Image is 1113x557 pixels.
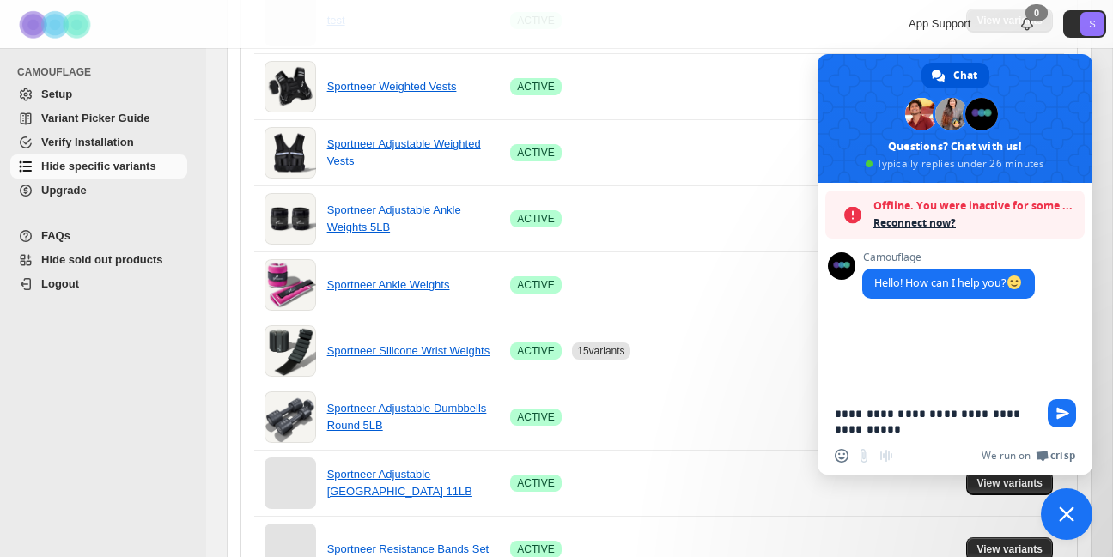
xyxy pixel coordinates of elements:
a: We run onCrisp [982,449,1075,463]
img: Sportneer Silicone Wrist Weights [265,325,316,377]
a: Hide specific variants [10,154,187,179]
span: FAQs [41,229,70,242]
img: Sportneer Adjustable Dumbbells Round 5LB [265,391,316,443]
span: CAMOUFLAGE [17,65,194,79]
button: Avatar with initials S [1063,10,1106,38]
a: Sportneer Weighted Vests [327,80,457,93]
a: Upgrade [10,179,187,203]
button: View variants [966,471,1053,495]
a: Sportneer Adjustable [GEOGRAPHIC_DATA] 11LB [327,468,472,498]
a: FAQs [10,224,187,248]
a: Variant Picker Guide [10,106,187,130]
span: Send [1048,399,1076,427]
span: ACTIVE [517,344,554,358]
span: View variants [976,476,1043,490]
span: Insert an emoji [835,449,848,463]
img: Sportneer Weighted Vests [265,61,316,112]
a: Sportneer Resistance Bands Set [327,542,490,555]
span: We run on [982,449,1031,463]
a: Sportneer Adjustable Dumbbells Round 5LB [327,402,487,432]
span: Hide sold out products [41,253,163,266]
span: Verify Installation [41,136,134,148]
span: ACTIVE [517,146,554,160]
span: Logout [41,277,79,290]
span: Avatar with initials S [1080,12,1104,36]
span: Upgrade [41,184,87,197]
textarea: Compose your message... [835,406,1037,437]
a: Verify Installation [10,130,187,154]
span: ACTIVE [517,80,554,94]
a: 0 [1019,15,1036,33]
img: Sportneer Ankle Weights [265,259,316,311]
span: 15 variants [577,345,624,357]
span: ACTIVE [517,278,554,292]
div: Close chat [1041,488,1092,540]
span: ACTIVE [517,212,554,226]
span: Chat [953,63,977,88]
span: ACTIVE [517,410,554,424]
text: S [1089,19,1095,29]
a: Sportneer Silicone Wrist Weights [327,344,490,357]
a: Logout [10,272,187,296]
img: Camouflage [14,1,100,48]
img: Sportneer Adjustable Ankle Weights 5LB [265,193,316,245]
a: Sportneer Adjustable Ankle Weights 5LB [327,203,461,233]
a: Setup [10,82,187,106]
span: App Support [909,17,970,30]
span: Hello! How can I help you? [874,275,1023,290]
span: Crisp [1050,449,1075,463]
span: View variants [976,542,1043,556]
a: Hide sold out products [10,248,187,272]
span: Reconnect now? [873,215,1076,232]
a: Sportneer Adjustable Weighted Vests [327,137,481,167]
a: Sportneer Ankle Weights [327,278,450,291]
span: Offline. You were inactive for some time. [873,197,1076,215]
span: Hide specific variants [41,160,156,173]
span: Camouflage [862,251,1035,263]
div: 0 [1025,4,1048,21]
span: Setup [41,88,72,100]
img: Sportneer Adjustable Weighted Vests [265,127,316,179]
div: Chat [921,63,989,88]
span: ACTIVE [517,542,554,556]
span: ACTIVE [517,476,554,490]
span: Variant Picker Guide [41,112,149,124]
